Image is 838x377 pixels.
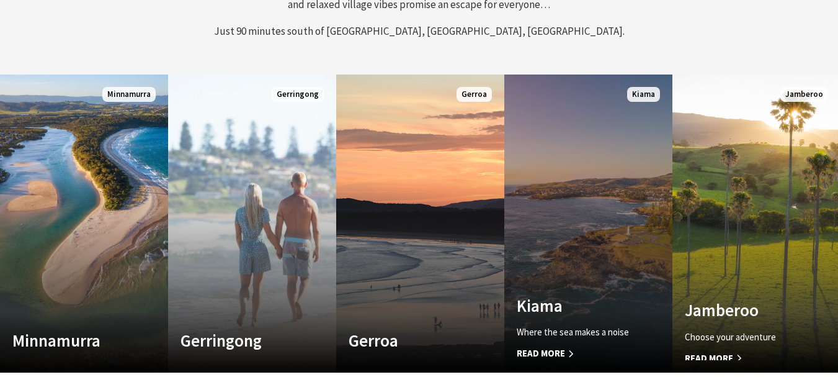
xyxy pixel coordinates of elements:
p: Just 90 minutes south of [GEOGRAPHIC_DATA], [GEOGRAPHIC_DATA], [GEOGRAPHIC_DATA]. [176,23,662,40]
span: Gerroa [457,87,492,102]
a: Custom Image Used Kiama Where the sea makes a noise Read More Kiama [504,75,672,373]
h4: Gerringong [181,330,298,350]
span: Read More [517,346,635,361]
span: Read More [685,351,803,366]
h4: Kiama [517,296,635,316]
span: Kiama [627,87,660,102]
p: Where the sea makes a noise [517,325,635,340]
p: Choose your adventure [685,330,803,345]
h4: Minnamurra [12,330,130,350]
a: Custom Image Used Gerroa Gerroa [336,75,504,373]
h4: Jamberoo [685,300,803,320]
span: Gerringong [272,87,324,102]
span: Minnamurra [102,87,156,102]
a: Custom Image Used Gerringong Gerringong [168,75,336,373]
span: Jamberoo [780,87,828,102]
h4: Gerroa [349,330,466,350]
